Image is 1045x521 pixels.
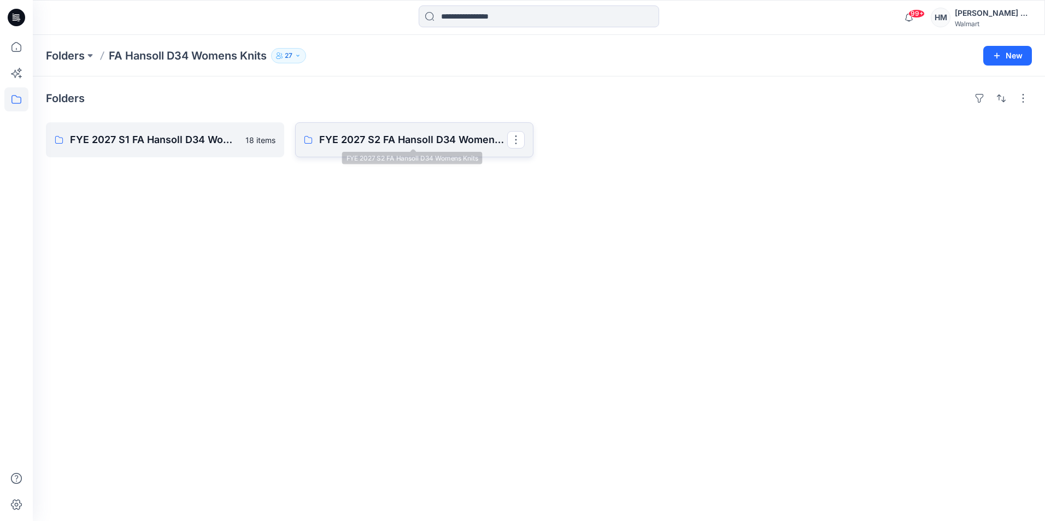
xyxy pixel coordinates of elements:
a: FYE 2027 S2 FA Hansoll D34 Womens Knits [295,122,533,157]
a: Folders [46,48,85,63]
p: FYE 2027 S2 FA Hansoll D34 Womens Knits [319,132,507,147]
p: 27 [285,50,292,62]
p: 18 items [245,134,275,146]
span: 99+ [908,9,925,18]
a: FYE 2027 S1 FA Hansoll D34 Womens Knits18 items [46,122,284,157]
p: FYE 2027 S1 FA Hansoll D34 Womens Knits [70,132,239,147]
button: 27 [271,48,306,63]
div: [PERSON_NAME] Missy Team [955,7,1031,20]
div: Walmart [955,20,1031,28]
div: HM [931,8,950,27]
p: FA Hansoll D34 Womens Knits [109,48,267,63]
button: New [983,46,1032,66]
h4: Folders [46,92,85,105]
